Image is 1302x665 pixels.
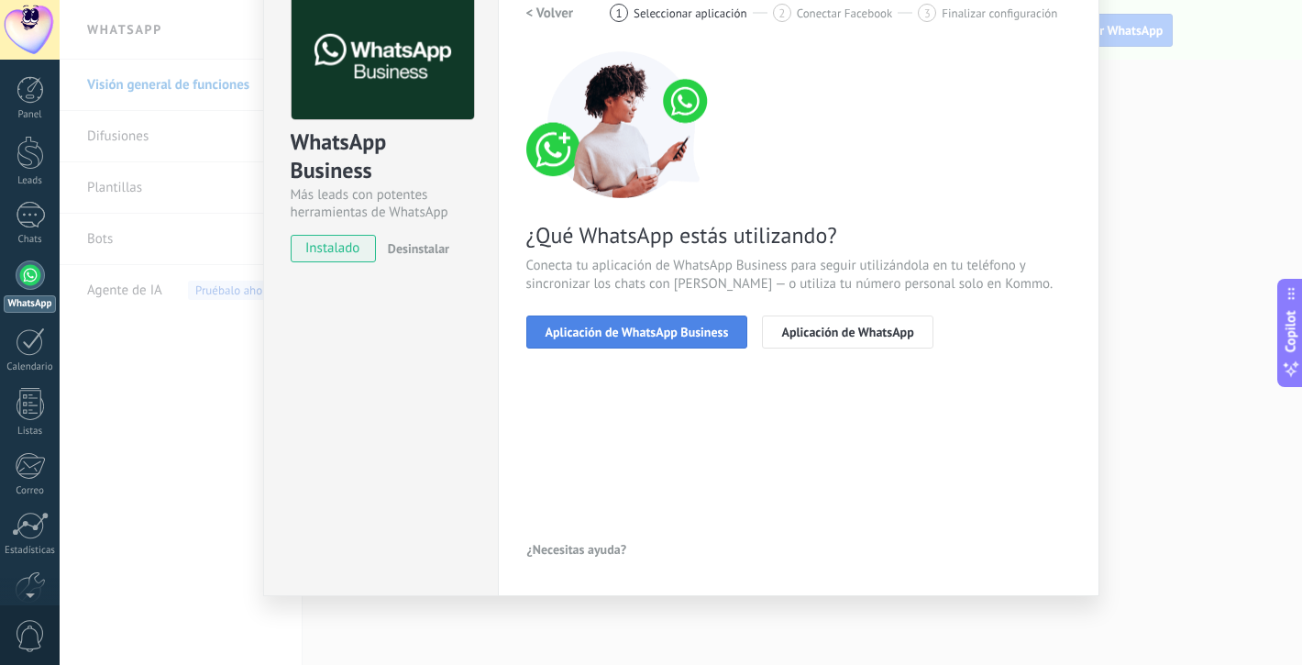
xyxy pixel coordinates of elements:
[797,6,893,20] span: Conectar Facebook
[526,257,1071,294] span: Conecta tu aplicación de WhatsApp Business para seguir utilizándola en tu teléfono y sincronizar ...
[1282,310,1300,352] span: Copilot
[4,295,56,313] div: WhatsApp
[4,485,57,497] div: Correo
[526,316,748,349] button: Aplicación de WhatsApp Business
[4,426,57,438] div: Listas
[291,127,471,186] div: WhatsApp Business
[616,6,623,21] span: 1
[546,326,729,338] span: Aplicación de WhatsApp Business
[924,6,931,21] span: 3
[527,543,627,556] span: ¿Necesitas ayuda?
[781,326,913,338] span: Aplicación de WhatsApp
[388,240,449,257] span: Desinstalar
[381,235,449,262] button: Desinstalar
[4,361,57,373] div: Calendario
[526,5,574,22] h2: < Volver
[526,536,628,563] button: ¿Necesitas ayuda?
[4,234,57,246] div: Chats
[942,6,1057,20] span: Finalizar configuración
[634,6,747,20] span: Seleccionar aplicación
[526,221,1071,249] span: ¿Qué WhatsApp estás utilizando?
[4,545,57,557] div: Estadísticas
[526,51,719,198] img: connect number
[778,6,785,21] span: 2
[291,186,471,221] div: Más leads con potentes herramientas de WhatsApp
[4,109,57,121] div: Panel
[4,175,57,187] div: Leads
[292,235,375,262] span: instalado
[762,316,932,349] button: Aplicación de WhatsApp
